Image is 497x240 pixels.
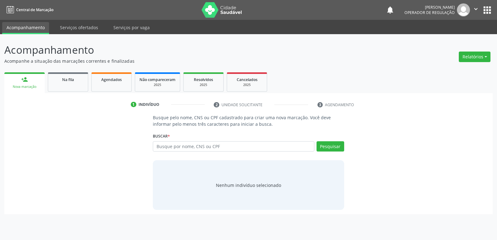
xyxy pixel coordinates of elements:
[153,114,344,127] p: Busque pelo nome, CNS ou CPF cadastrado para criar uma nova marcação. Você deve informar pelo men...
[237,77,258,82] span: Cancelados
[188,83,219,87] div: 2025
[231,83,262,87] div: 2025
[482,5,493,16] button: apps
[216,182,281,188] div: Nenhum indivíduo selecionado
[317,141,344,152] button: Pesquisar
[16,7,53,12] span: Central de Marcação
[4,42,346,58] p: Acompanhamento
[139,102,159,107] div: Indivíduo
[4,58,346,64] p: Acompanhe a situação das marcações correntes e finalizadas
[21,76,28,83] div: person_add
[459,52,490,62] button: Relatórios
[472,6,479,12] i: 
[9,84,40,89] div: Nova marcação
[109,22,154,33] a: Serviços por vaga
[4,5,53,15] a: Central de Marcação
[139,77,176,82] span: Não compareceram
[404,10,455,15] span: Operador de regulação
[457,3,470,16] img: img
[2,22,49,34] a: Acompanhamento
[386,6,394,14] button: notifications
[101,77,122,82] span: Agendados
[470,3,482,16] button: 
[62,77,74,82] span: Na fila
[139,83,176,87] div: 2025
[131,102,136,107] div: 1
[404,5,455,10] div: [PERSON_NAME]
[194,77,213,82] span: Resolvidos
[153,141,314,152] input: Busque por nome, CNS ou CPF
[153,132,170,141] label: Buscar
[56,22,103,33] a: Serviços ofertados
